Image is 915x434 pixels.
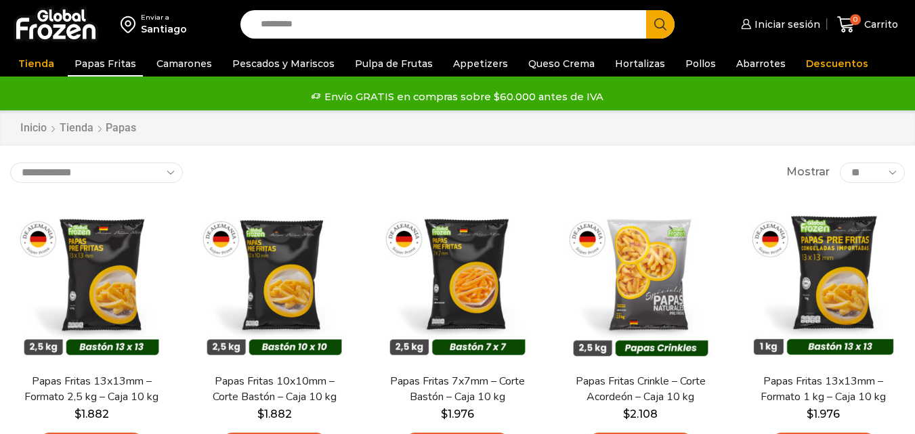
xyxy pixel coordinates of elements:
[150,51,219,77] a: Camarones
[646,10,675,39] button: Search button
[568,374,714,405] a: Papas Fritas Crinkle – Corte Acordeón – Caja 10 kg
[121,13,141,36] img: address-field-icon.svg
[786,165,830,180] span: Mostrar
[441,408,474,420] bdi: 1.976
[729,51,792,77] a: Abarrotes
[18,374,165,405] a: Papas Fritas 13x13mm – Formato 2,5 kg – Caja 10 kg
[226,51,341,77] a: Pescados y Mariscos
[75,408,81,420] span: $
[12,51,61,77] a: Tienda
[799,51,875,77] a: Descuentos
[75,408,109,420] bdi: 1.882
[807,408,840,420] bdi: 1.976
[20,121,47,136] a: Inicio
[807,408,813,420] span: $
[738,11,820,38] a: Iniciar sesión
[201,374,347,405] a: Papas Fritas 10x10mm – Corte Bastón – Caja 10 kg
[834,9,901,41] a: 0 Carrito
[850,14,861,25] span: 0
[750,374,897,405] a: Papas Fritas 13x13mm – Formato 1 kg – Caja 10 kg
[679,51,723,77] a: Pollos
[441,408,448,420] span: $
[106,121,136,134] h1: Papas
[446,51,515,77] a: Appetizers
[10,162,183,183] select: Pedido de la tienda
[623,408,658,420] bdi: 2.108
[384,374,530,405] a: Papas Fritas 7x7mm – Corte Bastón – Caja 10 kg
[257,408,292,420] bdi: 1.882
[20,121,136,136] nav: Breadcrumb
[257,408,264,420] span: $
[608,51,672,77] a: Hortalizas
[751,18,820,31] span: Iniciar sesión
[348,51,440,77] a: Pulpa de Frutas
[522,51,601,77] a: Queso Crema
[623,408,630,420] span: $
[68,51,143,77] a: Papas Fritas
[861,18,898,31] span: Carrito
[59,121,94,136] a: Tienda
[141,13,187,22] div: Enviar a
[141,22,187,36] div: Santiago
